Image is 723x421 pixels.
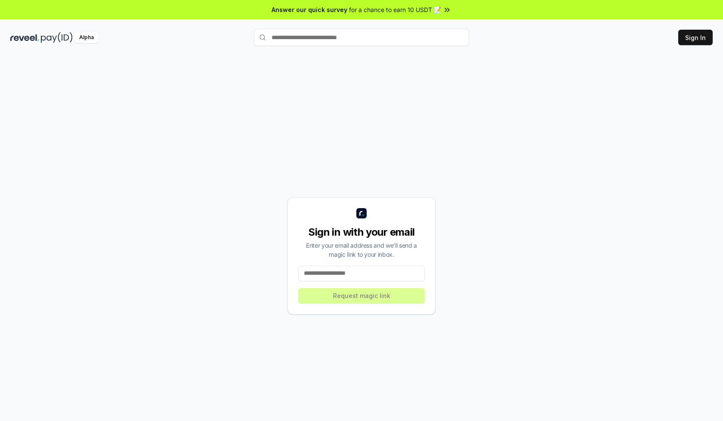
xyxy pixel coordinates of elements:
[298,241,425,259] div: Enter your email address and we’ll send a magic link to your inbox.
[10,32,39,43] img: reveel_dark
[298,225,425,239] div: Sign in with your email
[678,30,713,45] button: Sign In
[41,32,73,43] img: pay_id
[349,5,441,14] span: for a chance to earn 10 USDT 📝
[74,32,99,43] div: Alpha
[272,5,347,14] span: Answer our quick survey
[356,208,367,218] img: logo_small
